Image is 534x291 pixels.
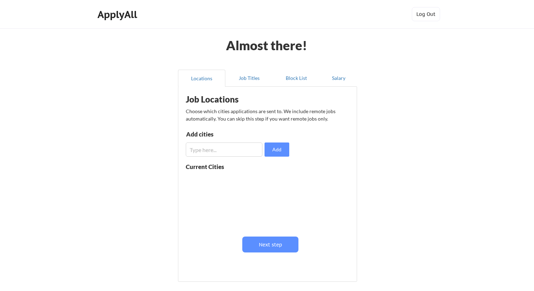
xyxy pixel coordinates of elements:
div: Choose which cities applications are sent to. We include remote jobs automatically. You can skip ... [186,107,348,122]
button: Job Titles [225,70,273,87]
button: Next step [242,237,298,252]
button: Log Out [412,7,440,21]
button: Salary [320,70,357,87]
div: ApplyAll [97,8,139,21]
button: Add [265,142,289,157]
button: Locations [178,70,225,87]
div: Add cities [186,131,259,137]
input: Type here... [186,142,262,157]
div: Current Cities [186,164,239,170]
div: Job Locations [186,95,275,104]
div: Almost there! [218,39,316,52]
button: Block List [273,70,320,87]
